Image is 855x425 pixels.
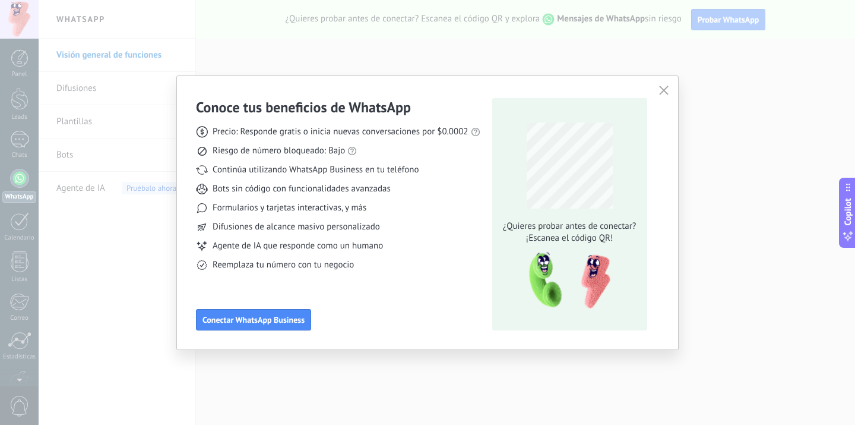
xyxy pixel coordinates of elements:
img: qr-pic-1x.png [519,249,613,313]
span: Difusiones de alcance masivo personalizado [213,221,380,233]
span: Bots sin código con funcionalidades avanzadas [213,183,391,195]
span: ¡Escanea el código QR! [499,232,639,244]
span: Riesgo de número bloqueado: Bajo [213,145,345,157]
button: Conectar WhatsApp Business [196,309,311,330]
span: Precio: Responde gratis o inicia nuevas conversaciones por $0.0002 [213,126,468,138]
span: Copilot [842,198,854,225]
span: Agente de IA que responde como un humano [213,240,383,252]
span: Reemplaza tu número con tu negocio [213,259,354,271]
span: Conectar WhatsApp Business [202,316,305,324]
span: ¿Quieres probar antes de conectar? [499,221,639,232]
span: Formularios y tarjetas interactivas, y más [213,202,366,214]
h3: Conoce tus beneficios de WhatsApp [196,98,411,117]
span: Continúa utilizando WhatsApp Business en tu teléfono [213,164,419,176]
